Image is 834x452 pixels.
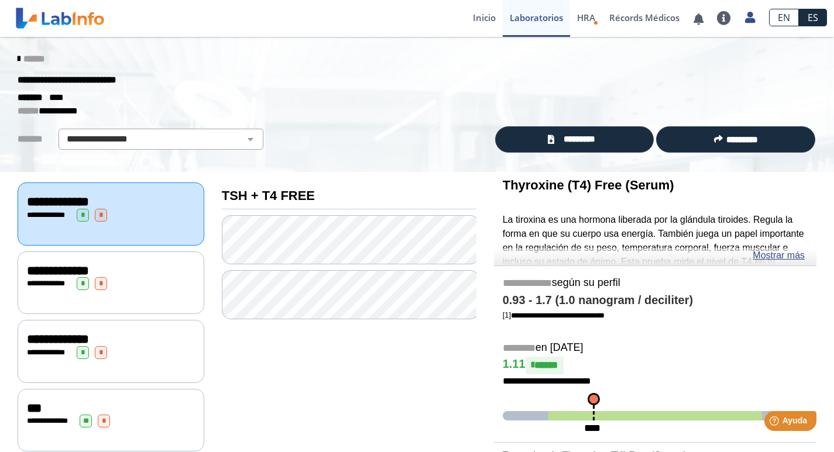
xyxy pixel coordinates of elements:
a: Mostrar más [753,249,805,263]
a: [1] [503,310,605,319]
h4: 1.11 [503,357,808,374]
h5: según su perfil [503,277,808,290]
h4: 0.93 - 1.7 (1.0 nanogram / deciliter) [503,294,808,308]
a: ES [799,9,827,26]
a: EN [769,9,799,26]
b: Thyroxine (T4) Free (Serum) [503,178,674,192]
span: HRA [577,12,595,23]
b: TSH + T4 FREE [222,188,315,203]
p: La tiroxina es una hormona liberada por la glándula tiroides. Regula la forma en que su cuerpo us... [503,213,808,283]
h5: en [DATE] [503,341,808,355]
iframe: Help widget launcher [730,406,821,439]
